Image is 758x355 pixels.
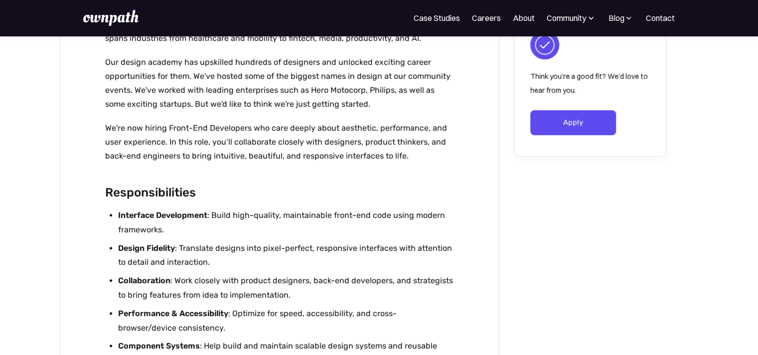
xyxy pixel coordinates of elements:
[105,183,454,202] h2: Responsibilities
[105,121,454,163] p: We're now hiring Front-End Developers who care deeply about aesthetic, performance, and user expe...
[118,341,200,351] strong: Component Systems
[513,12,535,24] a: About
[472,12,501,24] a: Careers
[608,12,624,24] div: Blog
[118,208,454,237] li: : Build high-quality, maintainable front-end code using modern frameworks.
[547,12,586,24] div: Community
[530,110,616,135] a: Apply
[118,274,454,303] li: : Work closely with product designers, back-end developers, and strategists to bring features fro...
[118,309,228,318] strong: Performance & Accessibility
[530,69,650,97] p: Think you're a good fit? We'd love to hear from you.
[105,55,454,111] p: Our design academy has upskilled hundreds of designers and unlocked exciting career opportunities...
[646,12,675,24] a: Contact
[547,12,596,24] div: Community
[608,12,634,24] div: Blog
[118,241,454,270] li: : Translate designs into pixel-perfect, responsive interfaces with attention to detail and intera...
[118,307,454,336] li: : Optimize for speed, accessibility, and cross-browser/device consistency.
[414,12,460,24] a: Case Studies
[118,243,175,253] strong: Design Fidelity
[118,276,170,285] strong: Collaboration
[118,210,207,220] strong: Interface Development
